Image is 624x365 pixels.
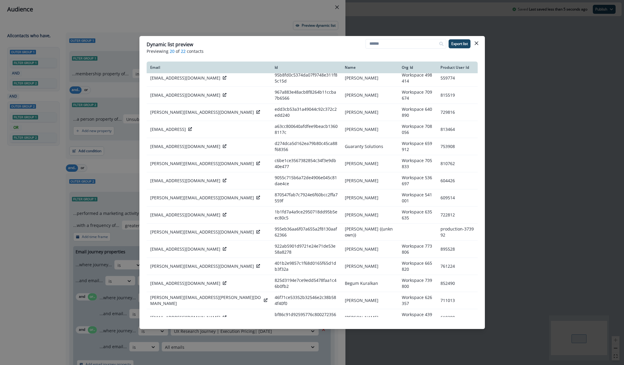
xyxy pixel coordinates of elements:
[341,241,398,258] td: [PERSON_NAME]
[271,104,341,121] td: edd3cb53a31a49044c92c372c2edd240
[150,212,220,218] p: [EMAIL_ADDRESS][DOMAIN_NAME]
[437,155,477,172] td: 810762
[451,42,468,46] p: Export list
[398,207,437,224] td: Workspace 635635
[449,39,470,48] button: Export list
[437,138,477,155] td: 753908
[398,292,437,309] td: Workspace 626357
[271,258,341,275] td: 401b2e9857c1f68d0165f65d1db3f32a
[271,138,341,155] td: d274dca5d162ea79b80c45ca88f68356
[181,48,186,54] span: 22
[345,65,395,70] div: Name
[398,155,437,172] td: Workspace 705833
[150,263,254,269] p: [PERSON_NAME][EMAIL_ADDRESS][DOMAIN_NAME]
[150,178,220,184] p: [EMAIL_ADDRESS][DOMAIN_NAME]
[150,126,186,132] p: [EMAIL_ADDRESS]
[271,172,341,189] td: 9055c715b6a72de4906e045c81dae4ce
[341,87,398,104] td: [PERSON_NAME]
[150,294,261,306] p: [PERSON_NAME][EMAIL_ADDRESS][PERSON_NAME][DOMAIN_NAME]
[271,224,341,241] td: 955eb36aa6f07a655a2f8130aaf62366
[437,172,477,189] td: 604426
[271,275,341,292] td: 825d3194e7ce9edd5478faa1c46b0fb2
[271,207,341,224] td: 1b1fd7a4a9ce2950718dd95b5eec80c5
[398,87,437,104] td: Workspace 709674
[271,87,341,104] td: 967a883e48acb8f8264b11ccba7b6566
[341,207,398,224] td: [PERSON_NAME]
[275,65,338,70] div: Id
[341,275,398,292] td: Begum Kuralkan
[437,70,477,87] td: 559774
[341,224,398,241] td: [PERSON_NAME] {{unknown}}
[437,87,477,104] td: 815519
[437,241,477,258] td: 895528
[271,155,341,172] td: c6be1ce3567382854c34f3e9db40e477
[341,70,398,87] td: [PERSON_NAME]
[398,241,437,258] td: Workspace 773806
[437,292,477,309] td: 711013
[437,275,477,292] td: 852490
[271,241,341,258] td: 922ab5901d9721e24e71de53e58a8278
[341,121,398,138] td: [PERSON_NAME]
[150,75,220,81] p: [EMAIL_ADDRESS][DOMAIN_NAME]
[150,65,267,70] div: Email
[150,229,254,235] p: [PERSON_NAME][EMAIL_ADDRESS][DOMAIN_NAME]
[440,65,474,70] div: Product User Id
[150,109,254,115] p: [PERSON_NAME][EMAIL_ADDRESS][DOMAIN_NAME]
[170,48,175,54] span: 20
[472,38,481,48] button: Close
[437,104,477,121] td: 729816
[437,207,477,224] td: 722812
[150,161,254,167] p: [PERSON_NAME][EMAIL_ADDRESS][DOMAIN_NAME]
[150,143,220,149] p: [EMAIL_ADDRESS][DOMAIN_NAME]
[437,309,477,326] td: 618288
[398,138,437,155] td: Workspace 659912
[271,309,341,326] td: bf86c91d92595776c800272356e80608
[398,258,437,275] td: Workspace 665820
[437,189,477,207] td: 609514
[341,104,398,121] td: [PERSON_NAME]
[147,41,193,48] p: Dynamic list preview
[150,280,220,286] p: [EMAIL_ADDRESS][DOMAIN_NAME]
[398,172,437,189] td: Workspace 536697
[398,104,437,121] td: Workspace 640890
[341,292,398,309] td: [PERSON_NAME]
[271,292,341,309] td: 46f71ce53352b32546e2c38b584f40f0
[437,121,477,138] td: 813464
[341,258,398,275] td: [PERSON_NAME]
[437,224,477,241] td: production-373992
[341,172,398,189] td: [PERSON_NAME]
[398,121,437,138] td: Workspace 708056
[147,48,478,54] p: Previewing of contacts
[150,315,220,321] p: [EMAIL_ADDRESS][DOMAIN_NAME]
[150,92,220,98] p: [EMAIL_ADDRESS][DOMAIN_NAME]
[341,309,398,326] td: [PERSON_NAME]
[150,195,254,201] p: [PERSON_NAME][EMAIL_ADDRESS][DOMAIN_NAME]
[271,70,341,87] td: 95b8fd0c5374da07f9748e311f85c15d
[398,309,437,326] td: Workspace 439635
[398,275,437,292] td: Workspace 739800
[402,65,433,70] div: Org Id
[150,246,220,252] p: [EMAIL_ADDRESS][DOMAIN_NAME]
[341,138,398,155] td: Guaranty Solutions
[341,155,398,172] td: [PERSON_NAME]
[271,121,341,138] td: a63cc800640afdfee9beacb13608117c
[341,189,398,207] td: [PERSON_NAME]
[271,189,341,207] td: 870547fab7c7924e6f60bcc2ffa7559f
[437,258,477,275] td: 761224
[398,70,437,87] td: Workspace 498414
[398,189,437,207] td: Workspace 541001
